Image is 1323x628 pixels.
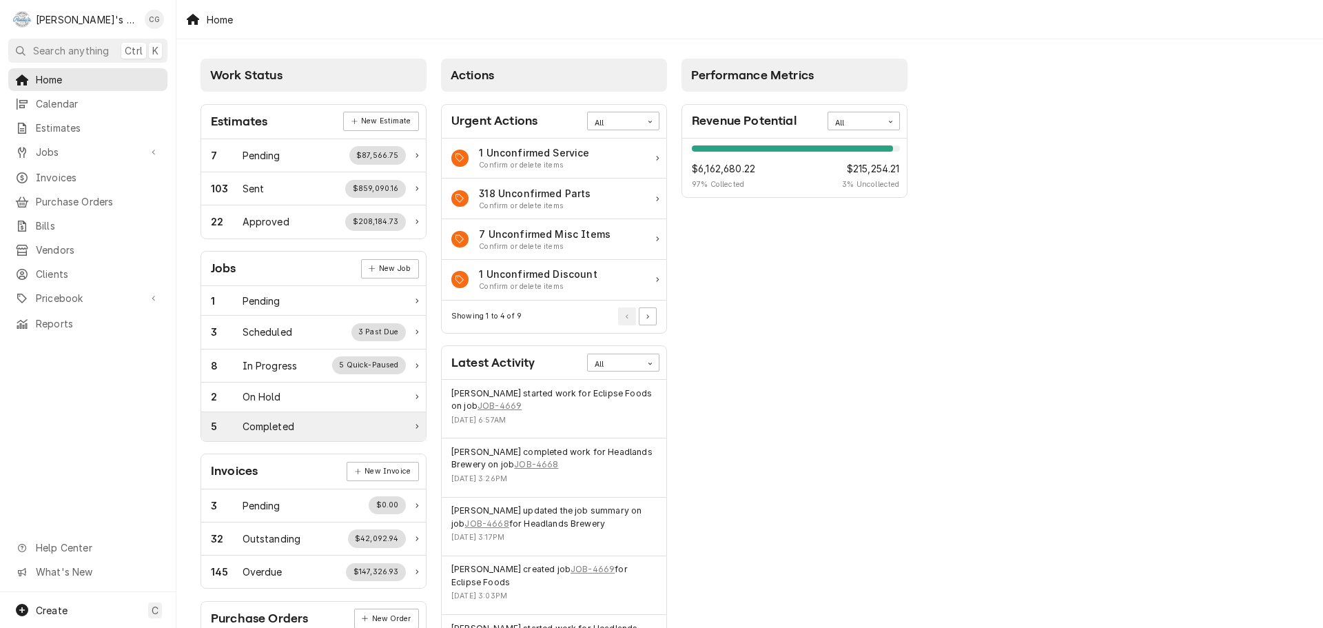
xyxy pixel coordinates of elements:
[36,145,140,159] span: Jobs
[201,556,426,588] a: Work Status
[681,104,907,199] div: Card: Revenue Potential
[343,112,418,131] a: New Estimate
[442,139,666,301] div: Card Data
[587,112,659,130] div: Card Data Filter Control
[201,523,426,556] div: Work Status
[8,92,167,115] a: Calendar
[201,489,426,523] a: Work Status
[36,243,161,257] span: Vendors
[451,415,657,426] div: Event Timestamp
[692,145,900,190] div: Revenue Potential Details
[8,117,167,139] a: Estimates
[361,259,419,278] div: Card Link Button
[201,316,426,349] div: Work Status
[8,214,167,237] a: Bills
[12,10,32,29] div: R
[442,498,666,556] div: Event
[211,181,243,196] div: Work Status Count
[8,190,167,213] a: Purchase Orders
[211,214,243,229] div: Work Status Count
[211,389,243,404] div: Work Status Count
[682,105,907,139] div: Card Header
[145,10,164,29] div: Christine Gutierrez's Avatar
[345,180,406,198] div: Work Status Supplemental Data
[201,205,426,238] div: Work Status
[201,454,427,589] div: Card: Invoices
[201,383,426,412] div: Work Status
[211,112,267,131] div: Card Title
[347,462,418,481] a: New Invoice
[442,346,666,380] div: Card Header
[842,161,899,190] div: Revenue Potential Collected
[243,565,283,579] div: Work Status Title
[201,105,426,139] div: Card Header
[201,286,426,316] a: Work Status
[201,139,426,172] a: Work Status
[451,112,537,130] div: Card Title
[201,139,426,239] div: Card Data
[345,213,406,231] div: Work Status Supplemental Data
[201,104,427,239] div: Card: Estimates
[682,139,907,198] div: Card Data
[442,139,666,179] div: Action Item
[201,489,426,589] div: Card Data
[201,59,427,92] div: Card Column Header
[36,97,161,111] span: Calendar
[451,387,657,431] div: Event Details
[347,462,418,481] div: Card Link Button
[243,181,265,196] div: Work Status Title
[479,227,611,241] div: Action Item Title
[451,446,657,472] div: Event String
[211,498,243,513] div: Work Status Count
[828,112,900,130] div: Card Data Filter Control
[692,179,755,190] span: 97 % Collected
[211,531,243,546] div: Work Status Count
[125,43,143,58] span: Ctrl
[595,118,635,129] div: All
[8,39,167,63] button: Search anythingCtrlK
[343,112,418,131] div: Card Link Button
[243,294,280,308] div: Work Status Title
[369,496,406,514] div: Work Status Supplemental Data
[442,179,666,219] div: Action Item
[8,312,167,335] a: Reports
[595,359,635,370] div: All
[36,540,159,555] span: Help Center
[842,161,899,176] span: $215,254.21
[442,301,666,333] div: Card Footer: Pagination
[36,565,159,579] span: What's New
[451,311,522,322] div: Current Page Details
[201,350,426,383] a: Work Status
[201,172,426,205] a: Work Status
[243,325,292,339] div: Work Status Title
[442,105,666,139] div: Card Header
[351,323,407,341] div: Work Status Supplemental Data
[451,532,657,543] div: Event Timestamp
[346,563,406,581] div: Work Status Supplemental Data
[211,358,243,373] div: Work Status Count
[479,145,589,160] div: Action Item Title
[514,458,558,471] a: JOB-4668
[201,251,427,442] div: Card: Jobs
[587,354,659,372] div: Card Data Filter Control
[201,412,426,441] div: Work Status
[8,560,167,583] a: Go to What's New
[692,161,755,190] div: Revenue Potential Collected
[348,529,407,547] div: Work Status Supplemental Data
[442,260,666,301] a: Action Item
[201,286,426,441] div: Card Data
[479,160,589,171] div: Action Item Suggestion
[36,121,161,135] span: Estimates
[211,565,243,579] div: Work Status Count
[211,609,308,628] div: Card Title
[464,518,509,530] a: JOB-4668
[451,354,535,372] div: Card Title
[835,118,875,129] div: All
[639,307,657,325] button: Go to Next Page
[354,609,419,628] div: Card Link Button
[442,219,666,260] a: Action Item
[243,214,289,229] div: Work Status Title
